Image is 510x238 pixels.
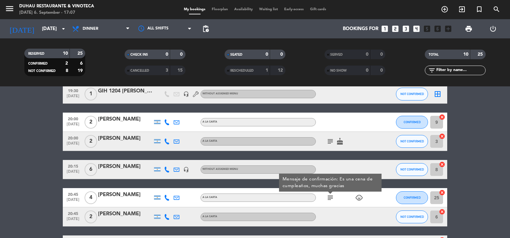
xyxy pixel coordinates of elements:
[65,210,81,217] span: 20:45
[78,51,84,56] strong: 25
[256,8,281,11] span: Waiting list
[266,68,268,73] strong: 1
[402,25,410,33] i: looks_3
[28,52,45,55] span: RESERVED
[98,115,152,123] div: [PERSON_NAME]
[80,61,84,66] strong: 6
[366,52,368,57] strong: 0
[330,69,347,72] span: NO SHOW
[493,5,500,13] i: search
[65,61,68,66] strong: 2
[336,138,344,145] i: cake
[65,94,81,101] span: [DATE]
[380,68,384,73] strong: 0
[65,122,81,130] span: [DATE]
[478,52,484,57] strong: 25
[489,25,497,33] i: power_settings_new
[85,135,97,148] span: 2
[400,139,424,143] span: NOT CONFIRMED
[366,68,368,73] strong: 0
[423,25,431,33] i: looks_5
[381,25,389,33] i: looks_one
[404,196,421,199] span: CONFIRMED
[230,53,243,56] span: SEATED
[434,90,441,98] i: border_all
[439,161,445,168] i: cancel
[65,115,81,122] span: 20:00
[355,194,363,202] i: child_care
[202,121,217,123] span: A LA CARTA
[230,69,254,72] span: RESCHEDULED
[441,5,448,13] i: add_circle_outline
[166,52,168,57] strong: 0
[481,19,505,38] div: LOG OUT
[202,25,210,33] span: pending_actions
[65,162,81,170] span: 20:15
[412,25,421,33] i: looks_4
[65,217,81,224] span: [DATE]
[281,8,307,11] span: Early-access
[98,191,152,199] div: [PERSON_NAME]
[439,209,445,215] i: cancel
[458,5,466,13] i: exit_to_app
[28,69,56,73] span: NOT CONFIRMED
[326,194,334,202] i: subject
[28,62,48,65] span: CONFIRMED
[400,92,424,96] span: NOT CONFIRMED
[98,163,152,171] div: [PERSON_NAME]
[83,27,98,31] span: Dinner
[463,52,468,57] strong: 10
[307,8,329,11] span: Gift cards
[65,198,81,205] span: [DATE]
[278,68,284,73] strong: 12
[396,116,428,129] button: CONFIRMED
[19,3,94,10] div: Duhau Restaurante & Vinoteca
[65,87,81,94] span: 19:30
[391,25,399,33] i: looks_two
[183,167,189,172] i: headset_mic
[5,4,14,13] i: menu
[404,120,421,124] span: CONFIRMED
[283,176,378,189] div: Mensaje de confirmación: Es una cena de cumpleaños, muchas gracias
[231,8,256,11] span: Availability
[180,52,184,57] strong: 0
[5,4,14,16] button: menu
[130,53,148,56] span: CHECK INS
[202,215,217,218] span: A LA CARTA
[400,168,424,171] span: NOT CONFIRMED
[202,168,238,171] span: Without assigned menu
[202,92,238,95] span: Without assigned menu
[396,210,428,223] button: NOT CONFIRMED
[429,53,439,56] span: TOTAL
[400,215,424,218] span: NOT CONFIRMED
[380,52,384,57] strong: 0
[396,191,428,204] button: CONFIRMED
[343,26,378,32] span: Bookings for
[65,141,81,149] span: [DATE]
[280,52,284,57] strong: 0
[181,8,209,11] span: My bookings
[85,88,97,100] span: 1
[19,10,94,16] div: [DATE] 6. September - 17:07
[60,25,67,33] i: arrow_drop_down
[65,190,81,198] span: 20:45
[266,52,268,57] strong: 0
[475,5,483,13] i: turned_in_not
[98,134,152,143] div: [PERSON_NAME]
[65,170,81,177] span: [DATE]
[85,163,97,176] span: 6
[396,135,428,148] button: NOT CONFIRMED
[66,68,68,73] strong: 8
[444,25,452,33] i: add_box
[63,51,68,56] strong: 10
[436,67,485,74] input: Filter by name...
[330,53,343,56] span: SERVED
[98,210,152,218] div: [PERSON_NAME]
[98,87,152,95] div: GIH 1204 [PERSON_NAME]
[85,191,97,204] span: 4
[202,140,217,142] span: A LA CARTA
[433,25,442,33] i: looks_6
[5,22,39,36] i: [DATE]
[85,116,97,129] span: 2
[130,69,149,72] span: CANCELLED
